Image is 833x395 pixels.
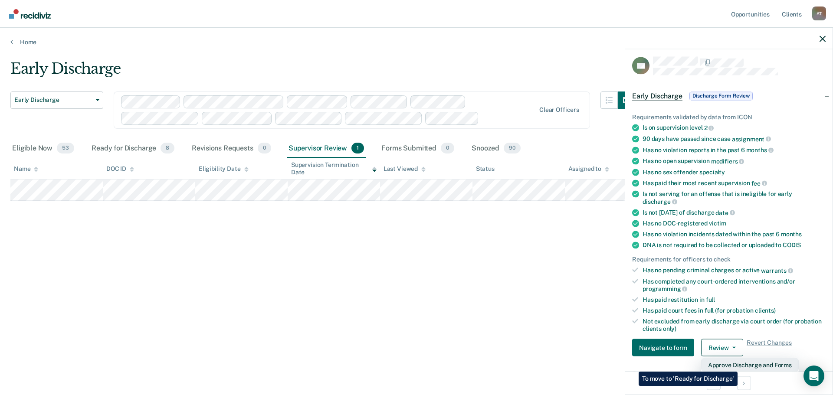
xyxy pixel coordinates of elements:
div: 90 days have passed since case [643,135,826,143]
div: Last Viewed [384,165,426,173]
div: Has no violation reports in the past 6 [643,146,826,154]
div: Assigned to [568,165,609,173]
span: warrants [761,267,793,274]
div: Name [14,165,38,173]
span: full [706,296,715,303]
div: Has no pending criminal charges or active [643,267,826,274]
button: Profile dropdown button [812,7,826,20]
div: A T [812,7,826,20]
span: 90 [504,143,521,154]
span: 53 [57,143,74,154]
div: Is not serving for an offense that is ineligible for early [643,190,826,205]
div: Early DischargeDischarge Form Review [625,82,833,110]
div: DNA is not required to be collected or uploaded to [643,242,826,249]
div: Status [476,165,495,173]
span: 2 [704,124,714,131]
div: Has no open supervision [643,157,826,165]
span: victim [709,220,726,227]
div: 1 / 1 [625,371,833,394]
span: 0 [441,143,454,154]
div: Eligible Now [10,139,76,158]
dt: Supervision [632,370,826,378]
span: discharge [643,198,677,205]
div: Has paid court fees in full (for probation [643,307,826,314]
span: CODIS [783,242,801,248]
span: date [715,209,735,216]
span: Early Discharge [632,91,682,100]
div: Open Intercom Messenger [803,366,824,386]
div: Not excluded from early discharge via court order (for probation clients [643,317,826,332]
div: Eligibility Date [199,165,249,173]
div: Has completed any court-ordered interventions and/or [643,277,826,292]
span: Discharge Form Review [689,91,753,100]
div: Supervision Termination Date [291,161,377,176]
span: programming [643,285,687,292]
a: Home [10,38,823,46]
span: clients) [755,307,776,313]
div: Has no violation incidents dated within the past 6 [643,231,826,238]
div: DOC ID [106,165,134,173]
img: Recidiviz [9,9,51,19]
span: 1 [351,143,364,154]
button: Next Opportunity [737,376,751,390]
div: Requirements for officers to check [632,256,826,263]
span: months [746,147,774,153]
div: Clear officers [539,106,579,114]
a: Navigate to form link [632,339,698,356]
button: Review [701,339,743,356]
div: Is on supervision level [643,124,826,132]
div: Supervisor Review [287,139,366,158]
span: specialty [699,168,725,175]
div: Revisions Requests [190,139,272,158]
div: Has no DOC-registered [643,220,826,227]
div: Ready for Discharge [90,139,176,158]
div: Has paid restitution in [643,296,826,304]
span: months [781,231,802,238]
button: Previous Opportunity [707,376,721,390]
div: Has no sex offender [643,168,826,176]
div: Snoozed [470,139,522,158]
span: Early Discharge [14,96,92,104]
div: Has paid their most recent supervision [643,179,826,187]
span: only) [663,325,676,332]
span: modifiers [711,157,744,164]
span: Revert Changes [747,339,792,356]
span: assignment [732,135,771,142]
button: Navigate to form [632,339,694,356]
div: Forms Submitted [380,139,456,158]
div: Early Discharge [10,60,635,85]
div: Is not [DATE] of discharge [643,209,826,216]
span: fee [751,180,767,186]
button: Approve Discharge and Forms [701,358,799,372]
span: 8 [161,143,174,154]
div: Requirements validated by data from ICON [632,113,826,121]
span: 0 [258,143,271,154]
